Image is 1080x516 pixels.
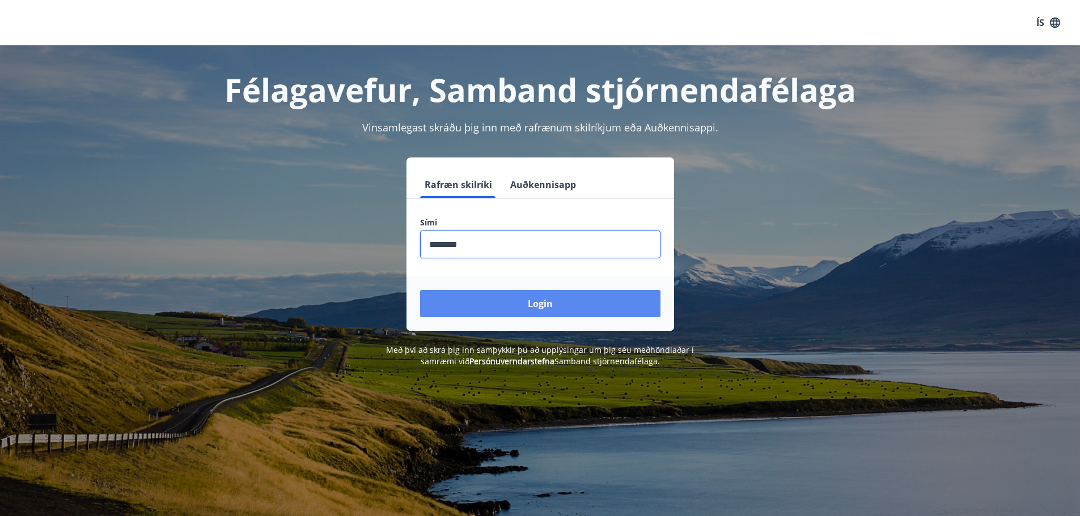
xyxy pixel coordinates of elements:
[1030,12,1066,33] button: ÍS
[469,356,554,366] a: Persónuverndarstefna
[420,290,660,317] button: Login
[386,344,694,366] span: Með því að skrá þig inn samþykkir þú að upplýsingar um þig séu meðhöndlaðar í samræmi við Samband...
[420,171,497,198] button: Rafræn skilríki
[506,171,581,198] button: Auðkennisapp
[420,217,660,228] label: Sími
[362,121,718,134] span: Vinsamlegast skráðu þig inn með rafrænum skilríkjum eða Auðkennisappi.
[146,68,935,111] h1: Félagavefur, Samband stjórnendafélaga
